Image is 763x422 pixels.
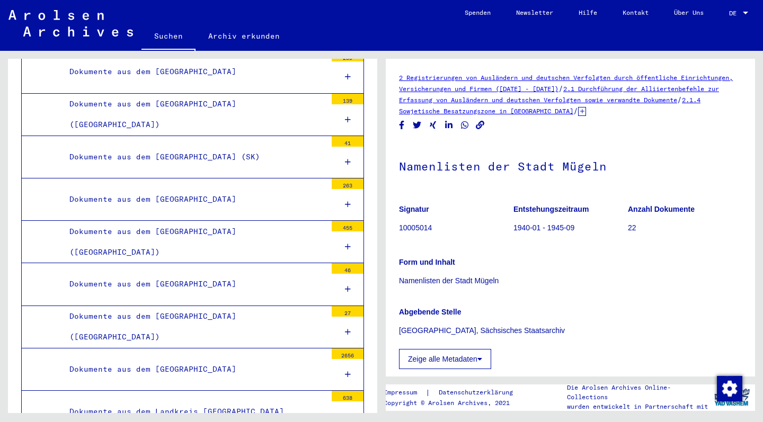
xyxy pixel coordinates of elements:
[61,147,326,167] div: Dokumente aus dem [GEOGRAPHIC_DATA] (SK)
[717,376,742,401] img: Zustimmung ändern
[513,222,627,234] p: 1940-01 - 1945-09
[332,306,363,317] div: 27
[399,349,491,369] button: Zeige alle Metadaten
[399,74,733,93] a: 2 Registrierungen von Ausländern und deutschen Verfolgten durch öffentliche Einrichtungen, Versic...
[399,142,742,188] h1: Namenlisten der Stadt Mügeln
[558,84,563,93] span: /
[61,61,326,82] div: Dokumente aus dem [GEOGRAPHIC_DATA]
[567,383,709,402] p: Die Arolsen Archives Online-Collections
[384,387,425,398] a: Impressum
[573,106,578,115] span: /
[677,95,682,104] span: /
[332,391,363,401] div: 638
[332,136,363,147] div: 41
[396,119,407,132] button: Share on Facebook
[332,348,363,359] div: 2656
[628,222,742,234] p: 22
[399,275,742,286] p: Namenlisten der Stadt Mügeln
[430,387,526,398] a: Datenschutzerklärung
[141,23,196,51] a: Suchen
[61,401,326,422] div: Dokumente aus dem Landkreis [GEOGRAPHIC_DATA]
[384,387,526,398] div: |
[628,205,695,213] b: Anzahl Dokumente
[399,325,742,336] p: [GEOGRAPHIC_DATA], Sächsisches Staatsarchiv
[399,205,429,213] b: Signatur
[459,119,471,132] button: Share on WhatsApp
[61,221,326,263] div: Dokumente aus dem [GEOGRAPHIC_DATA] ([GEOGRAPHIC_DATA])
[196,23,292,49] a: Archiv erkunden
[399,222,513,234] p: 10005014
[712,384,752,410] img: yv_logo.png
[61,94,326,135] div: Dokumente aus dem [GEOGRAPHIC_DATA] ([GEOGRAPHIC_DATA])
[61,189,326,210] div: Dokumente aus dem [GEOGRAPHIC_DATA]
[475,119,486,132] button: Copy link
[61,306,326,347] div: Dokumente aus dem [GEOGRAPHIC_DATA] ([GEOGRAPHIC_DATA])
[399,258,455,266] b: Form und Inhalt
[513,205,589,213] b: Entstehungszeitraum
[443,119,455,132] button: Share on LinkedIn
[384,398,526,408] p: Copyright © Arolsen Archives, 2021
[332,263,363,274] div: 46
[716,375,742,401] div: Zustimmung ändern
[332,221,363,231] div: 455
[61,274,326,294] div: Dokumente aus dem [GEOGRAPHIC_DATA]
[332,94,363,104] div: 139
[61,359,326,380] div: Dokumente aus dem [GEOGRAPHIC_DATA]
[332,178,363,189] div: 263
[567,402,709,411] p: wurden entwickelt in Partnerschaft mit
[428,119,439,132] button: Share on Xing
[399,308,461,316] b: Abgebende Stelle
[412,119,423,132] button: Share on Twitter
[8,10,133,37] img: Arolsen_neg.svg
[729,10,741,17] span: DE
